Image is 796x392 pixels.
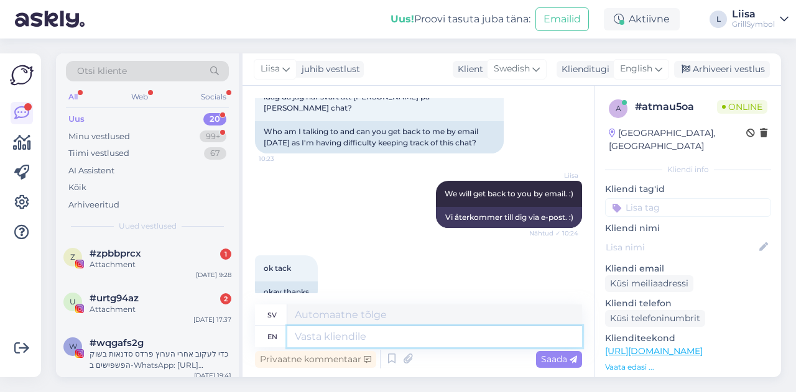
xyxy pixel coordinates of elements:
div: All [66,89,80,105]
p: Kliendi nimi [605,222,771,235]
div: [GEOGRAPHIC_DATA], [GEOGRAPHIC_DATA] [609,127,746,153]
div: ‏כדי לעקוב אחרי הערוץ פרדס סדנאות בשוק הפשפישים ב-WhatsApp:‏‏‏ [URL][DOMAIN_NAME] [90,349,231,371]
span: #wqgafs2g [90,337,144,349]
div: Uus [68,113,85,125]
div: Kõik [68,181,86,194]
div: Privaatne kommentaar [255,351,376,368]
div: Arhiveeritud [68,199,119,211]
div: Web [129,89,150,105]
div: [DATE] 19:41 [194,371,231,380]
div: Minu vestlused [68,130,130,143]
span: #zpbbprcx [90,248,141,259]
span: Otsi kliente [77,65,127,78]
b: Uus! [391,13,414,25]
div: Attachment [90,304,231,315]
a: [URL][DOMAIN_NAME] [605,345,703,357]
span: u [70,297,76,306]
span: We will get back to you by email. :) [445,189,573,198]
div: 67 [204,147,226,160]
div: Liisa [732,9,775,19]
div: Klienditugi [557,63,609,76]
div: Tiimi vestlused [68,147,129,160]
span: English [620,62,652,76]
span: Nähtud ✓ 10:24 [529,229,578,238]
span: Liisa [532,171,578,180]
div: 1 [220,248,231,260]
span: 10:23 [259,154,305,163]
p: Vaata edasi ... [605,362,771,373]
div: L [710,11,727,28]
div: en [267,326,277,347]
div: 99+ [200,130,226,143]
span: w [69,342,77,351]
p: Kliendi tag'id [605,183,771,196]
div: Attachment [90,259,231,270]
div: Küsi telefoninumbrit [605,310,705,327]
p: Kliendi telefon [605,297,771,310]
p: Kliendi email [605,262,771,275]
div: Who am I talking to and can you get back to me by email [DATE] as I'm having difficulty keeping t... [255,121,504,153]
span: Liisa [261,62,280,76]
div: okay thanks [255,281,318,303]
div: 2 [220,293,231,304]
span: Swedish [494,62,530,76]
div: AI Assistent [68,165,114,177]
div: sv [267,304,277,326]
div: # atmau5oa [635,99,717,114]
button: Emailid [535,7,589,31]
input: Lisa tag [605,198,771,217]
div: juhib vestlust [297,63,360,76]
span: a [616,104,621,113]
div: Aktiivne [604,8,680,30]
span: Uued vestlused [119,221,177,232]
div: Küsi meiliaadressi [605,275,693,292]
div: 20 [203,113,226,125]
div: Kliendi info [605,164,771,175]
div: Socials [198,89,229,105]
p: Klienditeekond [605,332,771,345]
div: [DATE] 17:37 [193,315,231,324]
span: ok tack [264,263,291,273]
a: LiisaGrillSymbol [732,9,789,29]
div: Vi återkommer till dig via e-post. :) [436,207,582,228]
div: Proovi tasuta juba täna: [391,12,530,27]
input: Lisa nimi [606,240,757,254]
span: Saada [541,353,577,365]
span: z [70,252,75,262]
span: Online [717,100,767,114]
span: #urtg94az [90,293,139,304]
div: GrillSymbol [732,19,775,29]
img: Askly Logo [10,63,34,87]
div: Arhiveeri vestlus [674,61,770,78]
div: Klient [453,63,483,76]
div: [DATE] 9:28 [196,270,231,280]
